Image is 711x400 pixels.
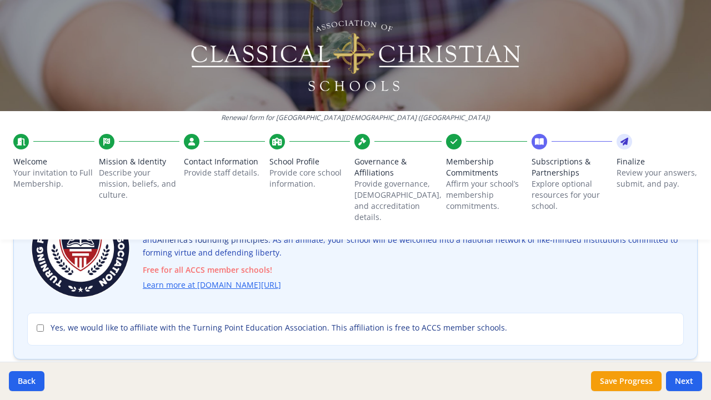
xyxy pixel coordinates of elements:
[13,156,94,167] span: Welcome
[532,178,613,212] p: Explore optional resources for your school.
[37,324,44,332] input: Yes, we would like to affiliate with the Turning Point Education Association. This affiliation is...
[354,156,442,178] span: Governance & Affiliations
[184,156,265,167] span: Contact Information
[143,222,684,292] p: Turning Point Education Association (TPEA) partners with ACCS to strengthen schools rooted in , ,...
[617,156,698,167] span: Finalize
[184,167,265,178] p: Provide staff details.
[666,371,702,391] button: Next
[143,264,684,277] span: Free for all ACCS member schools!
[189,17,522,94] img: Logo
[269,167,351,189] p: Provide core school information.
[13,167,94,189] p: Your invitation to Full Membership.
[143,279,281,292] a: Learn more at [DOMAIN_NAME][URL]
[591,371,662,391] button: Save Progress
[99,167,180,201] p: Describe your mission, beliefs, and culture.
[27,195,134,302] img: Turning Point Education Association Logo
[617,167,698,189] p: Review your answers, submit, and pay.
[446,156,527,178] span: Membership Commitments
[532,156,613,178] span: Subscriptions & Partnerships
[269,156,351,167] span: School Profile
[99,156,180,167] span: Mission & Identity
[51,322,507,333] span: Yes, we would like to affiliate with the Turning Point Education Association. This affiliation is...
[446,178,527,212] p: Affirm your school’s membership commitments.
[9,371,44,391] button: Back
[354,178,442,223] p: Provide governance, [DEMOGRAPHIC_DATA], and accreditation details.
